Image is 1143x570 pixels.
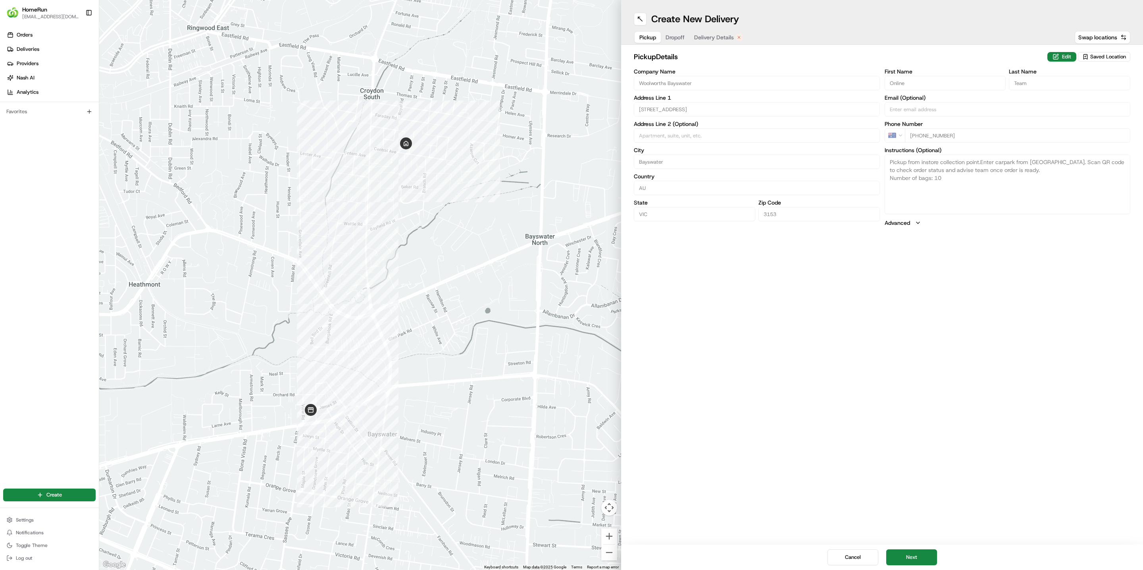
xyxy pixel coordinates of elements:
[634,181,880,195] input: Enter country
[758,200,880,205] label: Zip Code
[16,517,34,523] span: Settings
[587,565,619,569] a: Report a map error
[885,95,1131,100] label: Email (Optional)
[1078,51,1130,62] button: Saved Location
[601,500,617,516] button: Map camera controls
[634,207,755,221] input: Enter state
[885,76,1006,90] input: Enter first name
[3,540,96,551] button: Toggle Theme
[885,69,1006,74] label: First Name
[101,560,127,570] a: Open this area in Google Maps (opens a new window)
[634,174,880,179] label: Country
[634,76,880,90] input: Enter company name
[3,43,99,56] a: Deliveries
[758,207,880,221] input: Enter zip code
[905,128,1131,143] input: Enter phone number
[634,128,880,143] input: Apartment, suite, unit, etc.
[885,147,1131,153] label: Instructions (Optional)
[634,121,880,127] label: Address Line 2 (Optional)
[3,527,96,538] button: Notifications
[634,95,880,100] label: Address Line 1
[634,200,755,205] label: State
[634,102,880,116] input: Enter address
[3,105,96,118] div: Favorites
[666,33,685,41] span: Dropoff
[639,33,656,41] span: Pickup
[634,69,880,74] label: Company Name
[16,555,32,561] span: Log out
[885,219,910,227] label: Advanced
[634,155,880,169] input: Enter city
[17,31,33,39] span: Orders
[17,74,35,81] span: Nash AI
[17,46,39,53] span: Deliveries
[6,6,19,19] img: HomeRun
[1078,33,1117,41] span: Swap locations
[17,89,38,96] span: Analytics
[484,564,518,570] button: Keyboard shortcuts
[634,51,1043,62] h2: pickup Details
[1047,52,1076,62] button: Edit
[523,565,566,569] span: Map data ©2025 Google
[1090,53,1126,60] span: Saved Location
[571,565,582,569] a: Terms (opens in new tab)
[1075,31,1130,44] button: Swap locations
[3,514,96,526] button: Settings
[3,57,99,70] a: Providers
[886,549,937,565] button: Next
[3,3,82,22] button: HomeRunHomeRun[EMAIL_ADDRESS][DOMAIN_NAME]
[601,545,617,560] button: Zoom out
[885,102,1131,116] input: Enter email address
[1009,69,1130,74] label: Last Name
[22,14,79,20] button: [EMAIL_ADDRESS][DOMAIN_NAME]
[16,529,44,536] span: Notifications
[3,29,99,41] a: Orders
[22,6,47,14] button: HomeRun
[46,491,62,499] span: Create
[17,60,38,67] span: Providers
[3,489,96,501] button: Create
[885,121,1131,127] label: Phone Number
[885,155,1131,214] textarea: Pickup from instore collection point.Enter carpark from [GEOGRAPHIC_DATA]. Scan QR code to check ...
[651,13,739,25] h1: Create New Delivery
[694,33,734,41] span: Delivery Details
[885,219,1131,227] button: Advanced
[3,553,96,564] button: Log out
[601,528,617,544] button: Zoom in
[3,86,99,99] a: Analytics
[827,549,878,565] button: Cancel
[3,71,99,84] a: Nash AI
[634,147,880,153] label: City
[101,560,127,570] img: Google
[1009,76,1130,90] input: Enter last name
[16,542,48,549] span: Toggle Theme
